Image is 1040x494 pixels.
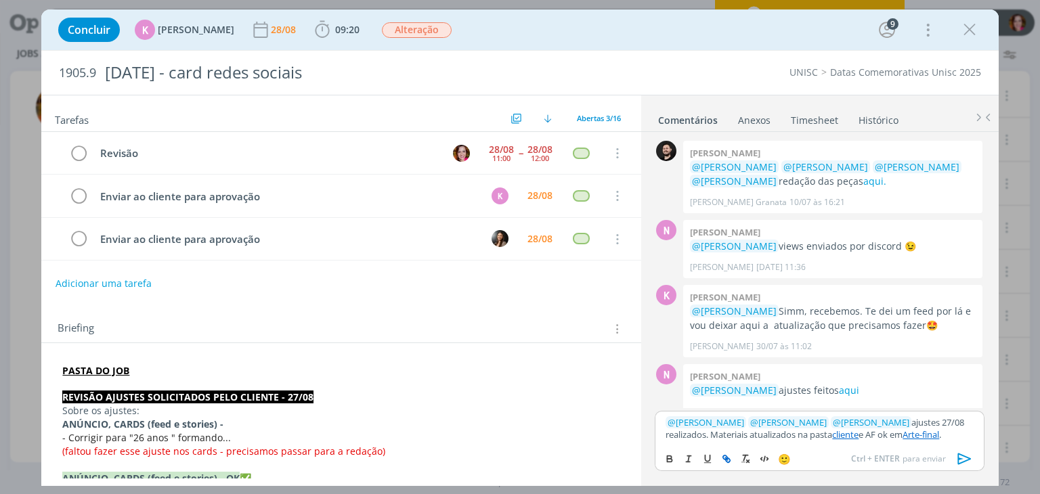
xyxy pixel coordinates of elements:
[94,145,440,162] div: Revisão
[839,384,859,397] a: aqui
[692,175,777,187] span: @[PERSON_NAME]
[833,416,909,428] span: [PERSON_NAME]
[311,19,363,41] button: 09:20
[656,220,676,240] div: N
[775,451,794,467] button: 🙂
[750,416,758,428] span: @
[789,196,845,208] span: 10/07 às 16:21
[851,453,903,465] span: Ctrl + ENTER
[62,390,313,403] strong: REVISÃO AJUSTES SOLICITADOS PELO CLIENTE - 27/08
[62,472,620,485] p: ✅
[690,261,754,273] p: [PERSON_NAME]
[666,416,973,441] p: ajustes 27/08 realizados. Materiais atualizados na pasta e AF ok em .
[692,160,777,173] span: @[PERSON_NAME]
[690,160,976,188] p: redação das peças
[381,22,452,39] button: Alteração
[656,364,676,384] div: N
[271,25,299,35] div: 28/08
[690,147,760,159] b: [PERSON_NAME]
[863,175,886,187] a: aqui.
[453,145,470,162] img: B
[382,22,452,38] span: Alteração
[750,416,827,428] span: [PERSON_NAME]
[62,445,385,457] span: (faltou fazer esse ajuste nos cards - precisamos passar para a redação)
[492,230,508,247] img: B
[94,231,479,248] div: Enviar ao cliente para aprovação
[690,291,760,303] b: [PERSON_NAME]
[492,187,508,204] div: K
[519,148,523,158] span: --
[690,370,760,382] b: [PERSON_NAME]
[527,191,552,200] div: 28/08
[832,428,859,441] a: cliente
[756,261,806,273] span: [DATE] 11:36
[789,66,818,78] a: UNISC
[876,19,898,41] button: 9
[492,154,511,162] div: 11:00
[58,320,94,338] span: Briefing
[577,113,621,123] span: Abertas 3/16
[903,428,939,441] a: Arte-final
[692,384,777,397] span: @[PERSON_NAME]
[94,188,479,205] div: Enviar ao cliente para aprovação
[692,240,777,252] span: @[PERSON_NAME]
[830,66,981,78] a: Datas Comemorativas Unisc 2025
[531,154,549,162] div: 12:00
[62,404,620,418] p: Sobre os ajustes:
[452,143,472,163] button: B
[738,114,771,127] div: Anexos
[490,185,511,206] button: K
[668,416,676,428] span: @
[490,229,511,249] button: B
[41,9,998,486] div: dialog
[692,305,777,317] span: @[PERSON_NAME]
[527,145,552,154] div: 28/08
[544,114,552,122] img: arrow-down.svg
[55,271,152,296] button: Adicionar uma tarefa
[58,18,120,42] button: Concluir
[62,418,223,430] strong: ANÚNCIO, CARDS (feed e stories) -
[690,340,754,353] p: [PERSON_NAME]
[657,108,718,127] a: Comentários
[783,160,868,173] span: @[PERSON_NAME]
[778,452,791,466] span: 🙂
[99,56,591,89] div: [DATE] - card redes sociais
[790,108,839,127] a: Timesheet
[335,23,360,36] span: 09:20
[833,416,841,428] span: @
[135,20,155,40] div: K
[158,25,234,35] span: [PERSON_NAME]
[59,66,96,81] span: 1905.9
[887,18,898,30] div: 9
[851,453,946,465] span: para enviar
[62,364,129,377] a: PASTA DO JOB
[690,196,787,208] p: [PERSON_NAME] Granata
[858,108,899,127] a: Histórico
[656,285,676,305] div: K
[62,472,240,485] strong: ANÚNCIO, CARDS (feed e stories) - OK
[62,431,231,444] span: - Corrigir para "26 anos " formando...
[68,24,110,35] span: Concluir
[489,145,514,154] div: 28/08
[668,416,744,428] span: [PERSON_NAME]
[656,141,676,161] img: B
[690,240,976,253] p: views enviados por discord 😉
[690,226,760,238] b: [PERSON_NAME]
[135,20,234,40] button: K[PERSON_NAME]
[527,234,552,244] div: 28/08
[55,110,89,127] span: Tarefas
[690,384,976,397] p: ajustes feitos
[875,160,959,173] span: @[PERSON_NAME]
[756,340,812,353] span: 30/07 às 11:02
[690,305,976,332] p: Simm, recebemos. Te dei um feed por lá e vou deixar aqui a atualização que precisamos fazer🤩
